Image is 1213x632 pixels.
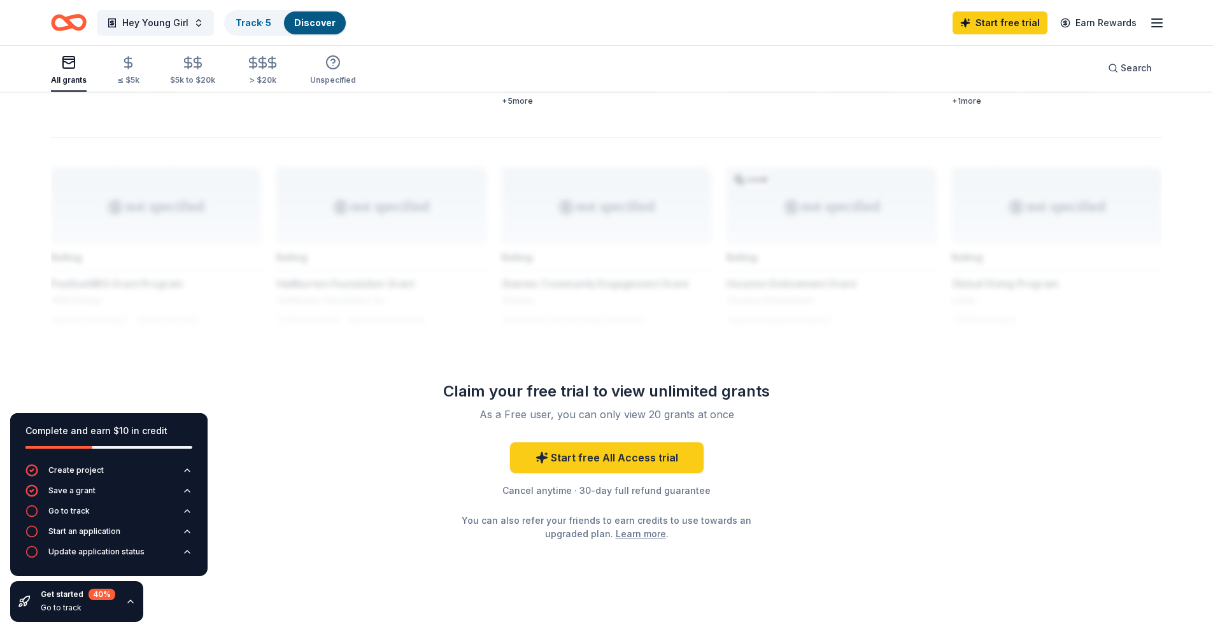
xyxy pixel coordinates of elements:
a: Home [51,8,87,38]
button: Save a grant [25,484,192,505]
div: Get started [41,589,115,600]
a: Earn Rewards [1053,11,1144,34]
div: As a Free user, you can only view 20 grants at once [439,407,775,422]
div: Save a grant [48,486,96,496]
div: Unspecified [310,75,356,85]
button: Unspecified [310,50,356,92]
div: All grants [51,75,87,85]
button: Create project [25,464,192,484]
div: + 5 more [502,96,712,106]
div: Complete and earn $10 in credit [25,423,192,439]
div: You can also refer your friends to earn credits to use towards an upgraded plan. . [459,514,755,540]
button: Update application status [25,545,192,566]
span: Search [1121,60,1152,76]
div: Go to track [48,506,90,516]
div: $5k to $20k [170,75,215,85]
button: Search [1098,55,1162,81]
div: Claim your free trial to view unlimited grants [423,381,790,402]
a: Start free All Access trial [510,442,704,473]
button: Start an application [25,525,192,545]
button: $5k to $20k [170,50,215,92]
button: ≤ $5k [117,50,139,92]
div: > $20k [246,75,280,85]
button: Track· 5Discover [224,10,347,36]
a: Start free trial [953,11,1047,34]
div: Update application status [48,547,145,557]
div: Go to track [41,603,115,613]
div: ≤ $5k [117,75,139,85]
div: + 1 more [952,96,1162,106]
a: Track· 5 [236,17,271,28]
button: All grants [51,50,87,92]
div: Start an application [48,526,120,537]
a: Discover [294,17,336,28]
button: Hey Young Girl [97,10,214,36]
span: Hey Young Girl [122,15,188,31]
div: Create project [48,465,104,475]
div: Cancel anytime · 30-day full refund guarantee [423,483,790,498]
button: > $20k [246,50,280,92]
div: 40 % [89,589,115,600]
a: Learn more [616,527,666,540]
button: Go to track [25,505,192,525]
